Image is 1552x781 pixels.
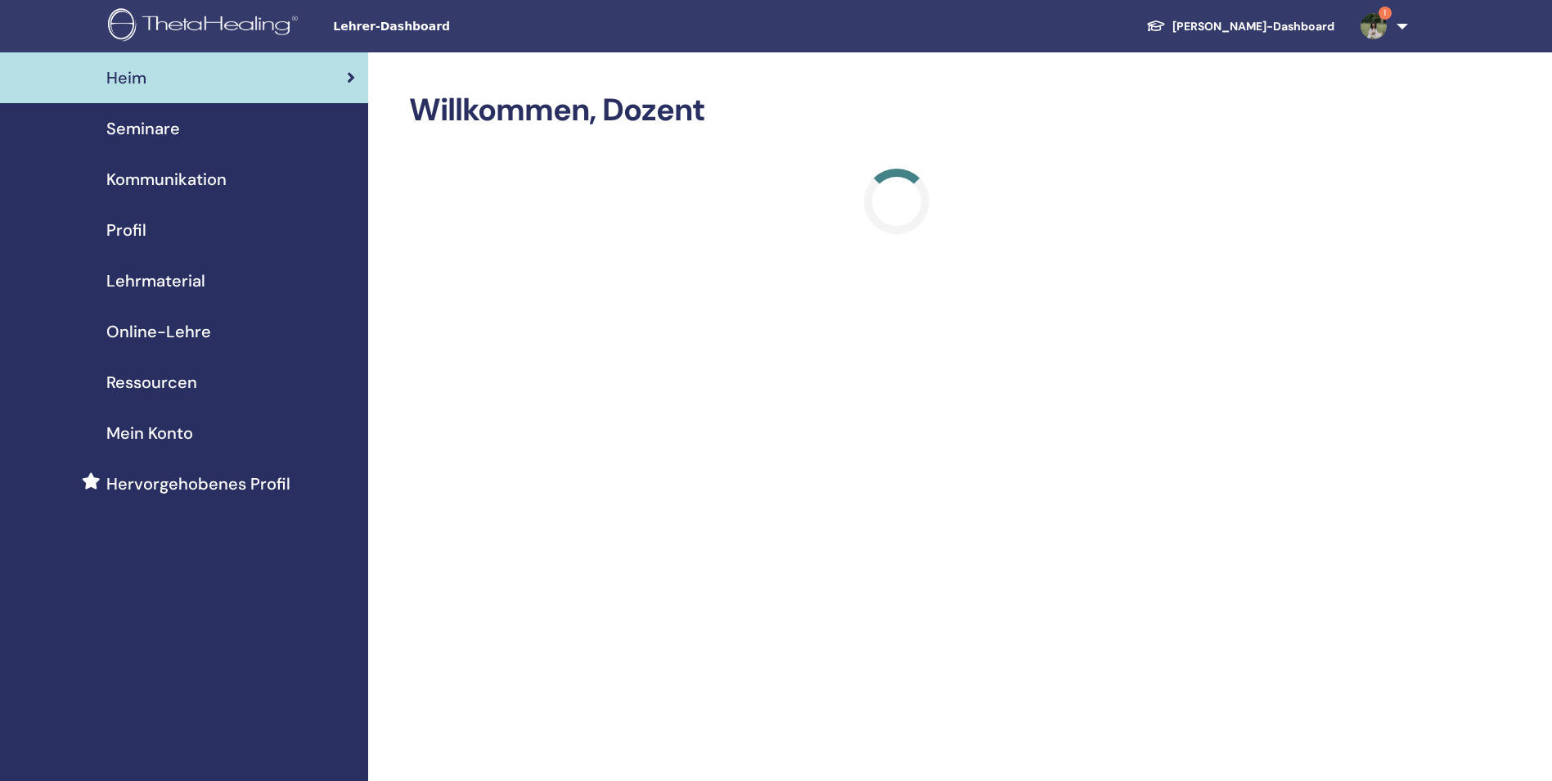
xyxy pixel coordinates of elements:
h2: Willkommen, Dozent [409,92,1385,129]
span: Ressourcen [106,370,197,395]
a: [PERSON_NAME]-Dashboard [1133,11,1347,42]
img: default.jpg [1361,13,1387,39]
span: Seminare [106,116,180,141]
img: logo.png [108,8,304,45]
span: Kommunikation [106,167,227,192]
span: Online-Lehre [106,319,211,344]
img: graduation-cap-white.svg [1146,19,1166,33]
span: Lehrer-Dashboard [333,18,578,35]
span: Hervorgehobenes Profil [106,472,290,496]
span: Lehrmaterial [106,269,205,293]
span: Heim [106,65,146,90]
span: Profil [106,218,146,242]
span: 1 [1379,7,1392,20]
span: Mein Konto [106,421,193,445]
